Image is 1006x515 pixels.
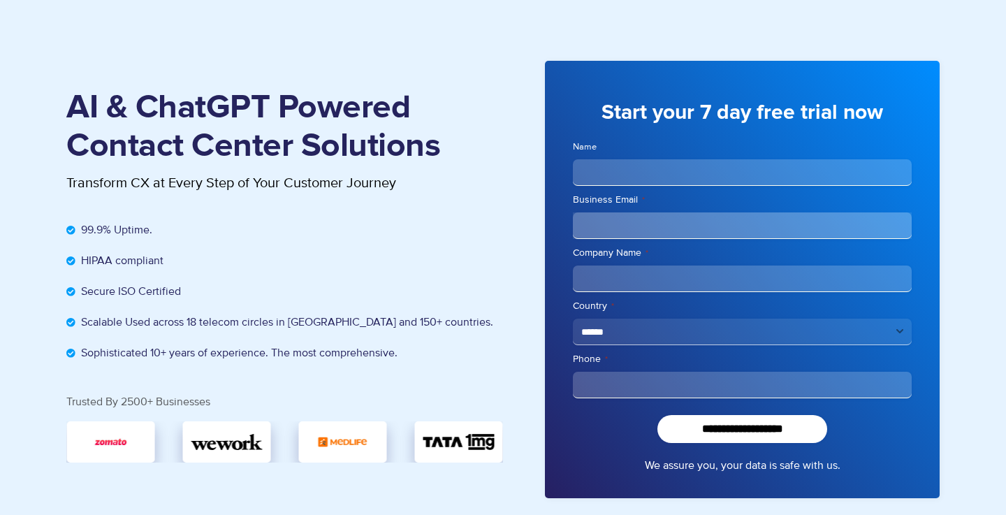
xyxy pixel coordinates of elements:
[78,252,163,269] span: HIPAA compliant
[191,430,262,454] img: wework.svg
[573,99,912,126] h3: Start your 7 day free trial now
[316,430,369,454] img: medlife
[78,314,493,331] span: Scalable Used across 18 telecom circles in [GEOGRAPHIC_DATA] and 150+ countries.
[645,457,840,474] a: We assure you, your data is safe with us.
[423,430,495,454] img: TATA_1mg_Logo.svg
[87,430,133,454] img: zomato.jpg
[182,421,270,463] div: 4 / 5
[66,421,503,463] div: Image Carousel
[78,222,152,238] span: 99.9% Uptime.
[415,421,503,463] div: 1 / 5
[78,344,398,361] span: Sophisticated 10+ years of experience. The most comprehensive.
[66,421,154,463] div: 3 / 5
[573,246,912,260] label: Company Name
[573,140,912,154] label: Name
[299,421,387,463] div: 5 / 5
[66,89,503,166] h1: AI & ChatGPT Powered Contact Center Solutions
[573,193,912,207] label: Business Email
[78,283,181,300] span: Secure ISO Certified
[573,299,912,313] label: Country
[66,173,503,194] p: Transform CX at Every Step of Your Customer Journey
[573,352,912,366] label: Phone
[66,396,503,407] div: Trusted By 2500+ Businesses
